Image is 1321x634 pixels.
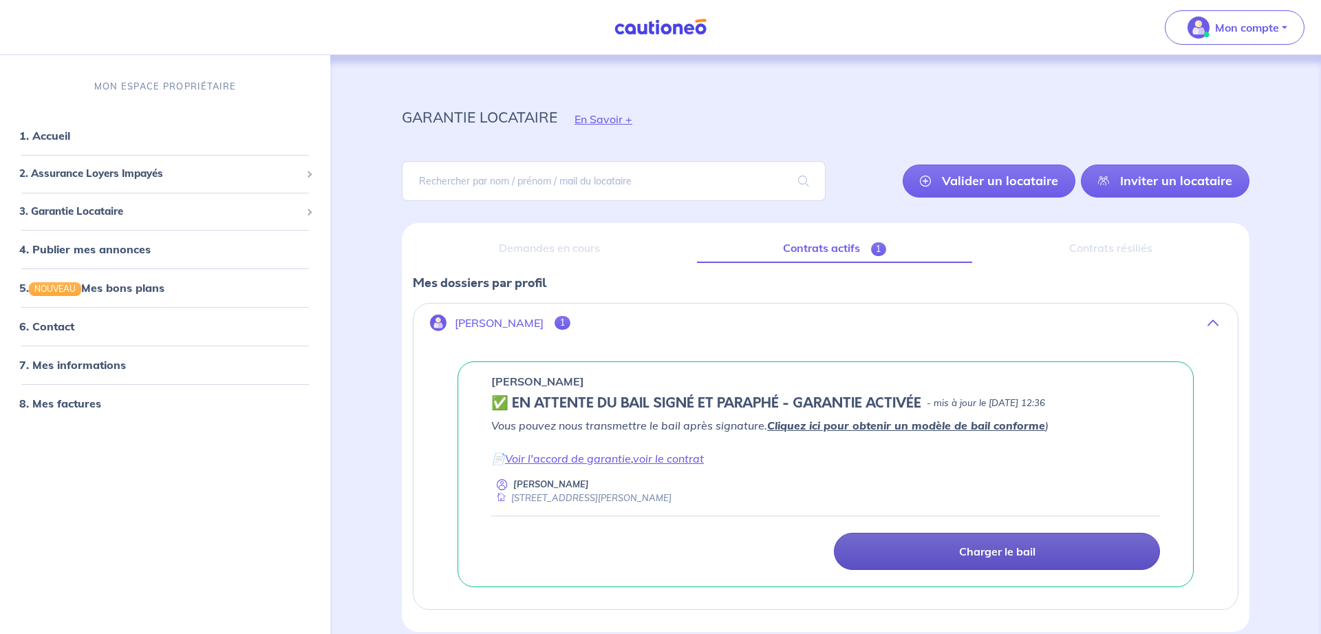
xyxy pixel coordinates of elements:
[6,313,325,340] div: 6. Contact
[402,105,557,129] p: garantie locataire
[491,395,1160,412] div: state: CONTRACT-SIGNED, Context: IN-LANDLORD,IS-GL-CAUTION-IN-LANDLORD
[430,315,447,331] img: illu_account.svg
[491,395,921,412] h5: ✅️️️ EN ATTENTE DU BAIL SIGNÉ ET PARAPHÉ - GARANTIE ACTIVÉE
[455,317,544,330] p: [PERSON_NAME]
[413,274,1238,292] p: Mes dossiers par profil
[19,358,126,372] a: 7. Mes informations
[767,419,1045,432] a: Cliquez ici pour obtenir un modèle de bail conforme
[19,397,101,410] a: 8. Mes factures
[491,492,672,505] div: [STREET_ADDRESS][PERSON_NAME]
[402,161,826,201] input: Rechercher par nom / prénom / mail du locataire
[927,397,1045,410] p: - mis à jour le [DATE] 12:36
[19,166,301,182] span: 2. Assurance Loyers Impayés
[491,419,1049,432] em: Vous pouvez nous transmettre le bail après signature. )
[414,306,1238,339] button: [PERSON_NAME]1
[1165,10,1304,45] button: illu_account_valid_menu.svgMon compte
[6,198,325,225] div: 3. Garantie Locataire
[903,165,1075,198] a: Valider un locataire
[505,452,631,465] a: Voir l'accord de garantie
[834,533,1160,570] a: Charger le bail
[6,160,325,187] div: 2. Assurance Loyers Impayés
[6,122,325,149] div: 1. Accueil
[633,452,704,465] a: voir le contrat
[609,19,712,36] img: Cautioneo
[94,80,236,93] p: MON ESPACE PROPRIÉTAIRE
[491,452,704,465] em: 📄 ,
[491,373,584,390] p: [PERSON_NAME]
[871,242,887,256] span: 1
[1188,17,1210,39] img: illu_account_valid_menu.svg
[1215,19,1279,36] p: Mon compte
[6,390,325,417] div: 8. Mes factures
[959,545,1035,558] p: Charger le bail
[782,162,826,200] span: search
[6,351,325,379] div: 7. Mes informations
[19,281,164,295] a: 5.NOUVEAUMes bons plans
[19,319,74,333] a: 6. Contact
[19,242,151,256] a: 4. Publier mes annonces
[19,129,70,142] a: 1. Accueil
[697,234,972,263] a: Contrats actifs1
[19,204,301,220] span: 3. Garantie Locataire
[557,99,649,139] button: En Savoir +
[555,316,570,330] span: 1
[6,235,325,263] div: 4. Publier mes annonces
[513,478,589,491] p: [PERSON_NAME]
[1081,165,1249,198] a: Inviter un locataire
[6,274,325,302] div: 5.NOUVEAUMes bons plans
